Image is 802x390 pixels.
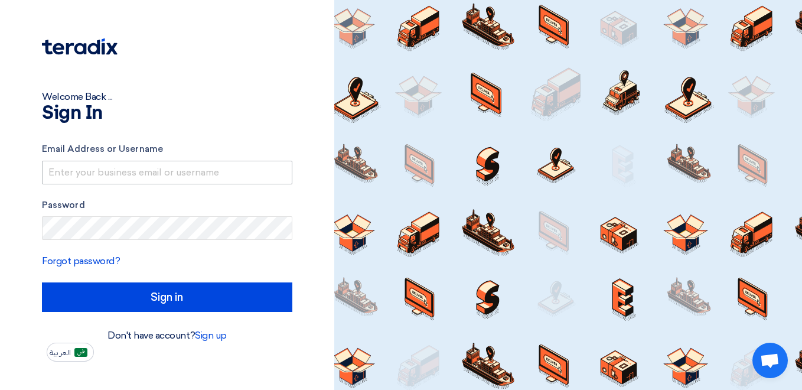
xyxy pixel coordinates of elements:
h1: Sign In [42,104,292,123]
button: العربية [47,343,94,362]
img: Teradix logo [42,38,118,55]
img: ar-AR.png [74,348,87,357]
div: Welcome Back ... [42,90,292,104]
a: Sign up [195,330,227,341]
label: Password [42,199,292,212]
div: Open chat [752,343,788,378]
input: Enter your business email or username [42,161,292,184]
font: Don't have account? [107,330,227,341]
label: Email Address or Username [42,142,292,156]
span: العربية [50,349,71,357]
a: Forgot password? [42,255,120,266]
input: Sign in [42,282,292,312]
